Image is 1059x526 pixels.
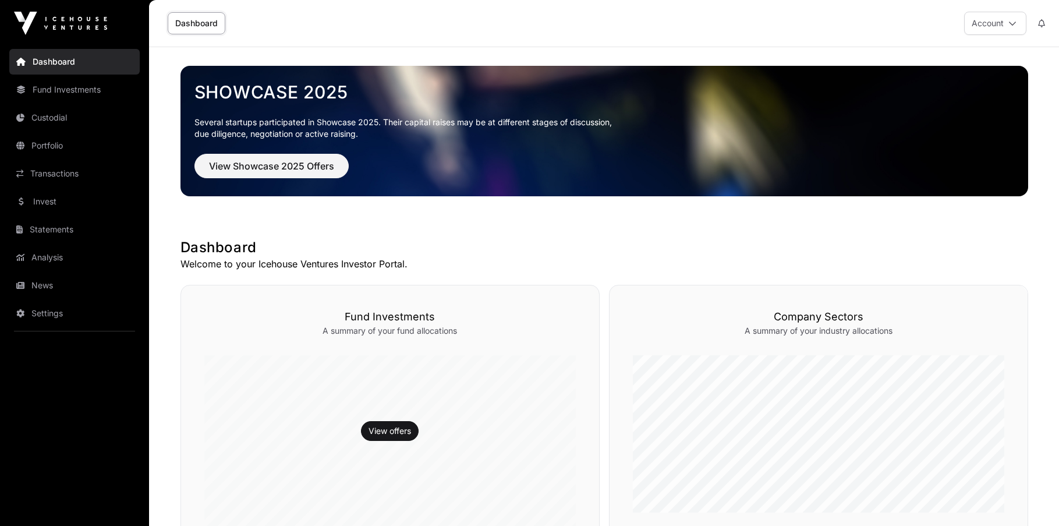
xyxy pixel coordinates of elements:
[194,82,1014,103] a: Showcase 2025
[9,161,140,186] a: Transactions
[194,154,349,178] button: View Showcase 2025 Offers
[204,309,576,325] h3: Fund Investments
[14,12,107,35] img: Icehouse Ventures Logo
[209,159,334,173] span: View Showcase 2025 Offers
[9,77,140,103] a: Fund Investments
[168,12,225,34] a: Dashboard
[180,257,1028,271] p: Welcome to your Icehouse Ventures Investor Portal.
[194,165,349,177] a: View Showcase 2025 Offers
[204,325,576,337] p: A summary of your fund allocations
[180,66,1028,196] img: Showcase 2025
[180,238,1028,257] h1: Dashboard
[361,421,419,441] button: View offers
[194,117,1014,140] p: Several startups participated in Showcase 2025. Their capital raises may be at different stages o...
[9,301,140,326] a: Settings
[964,12,1026,35] button: Account
[9,49,140,75] a: Dashboard
[9,133,140,158] a: Portfolio
[9,273,140,298] a: News
[633,325,1004,337] p: A summary of your industry allocations
[9,189,140,214] a: Invest
[9,217,140,242] a: Statements
[633,309,1004,325] h3: Company Sectors
[9,245,140,270] a: Analysis
[9,105,140,130] a: Custodial
[369,425,411,437] a: View offers
[1001,470,1059,526] iframe: Chat Widget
